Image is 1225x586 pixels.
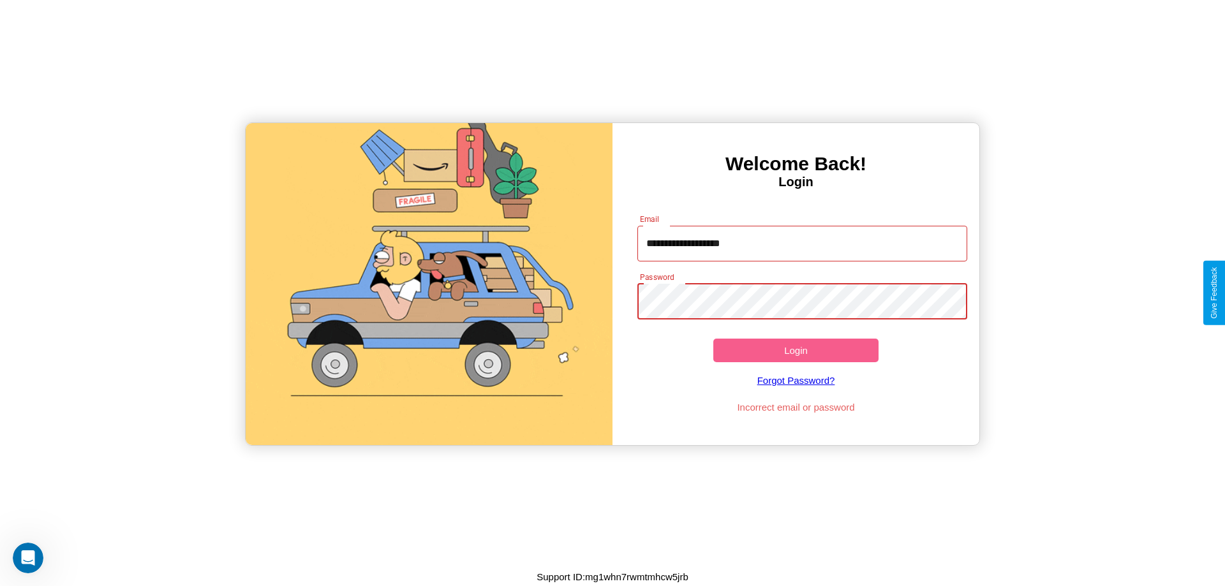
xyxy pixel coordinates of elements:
button: Login [713,339,879,362]
label: Email [640,214,660,224]
p: Incorrect email or password [631,399,961,416]
a: Forgot Password? [631,362,961,399]
h3: Welcome Back! [612,153,979,175]
label: Password [640,272,674,282]
iframe: Intercom live chat [13,543,43,573]
img: gif [246,123,612,445]
h4: Login [612,175,979,189]
p: Support ID: mg1whn7rwmtmhcw5jrb [537,568,688,585]
div: Give Feedback [1210,267,1219,319]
